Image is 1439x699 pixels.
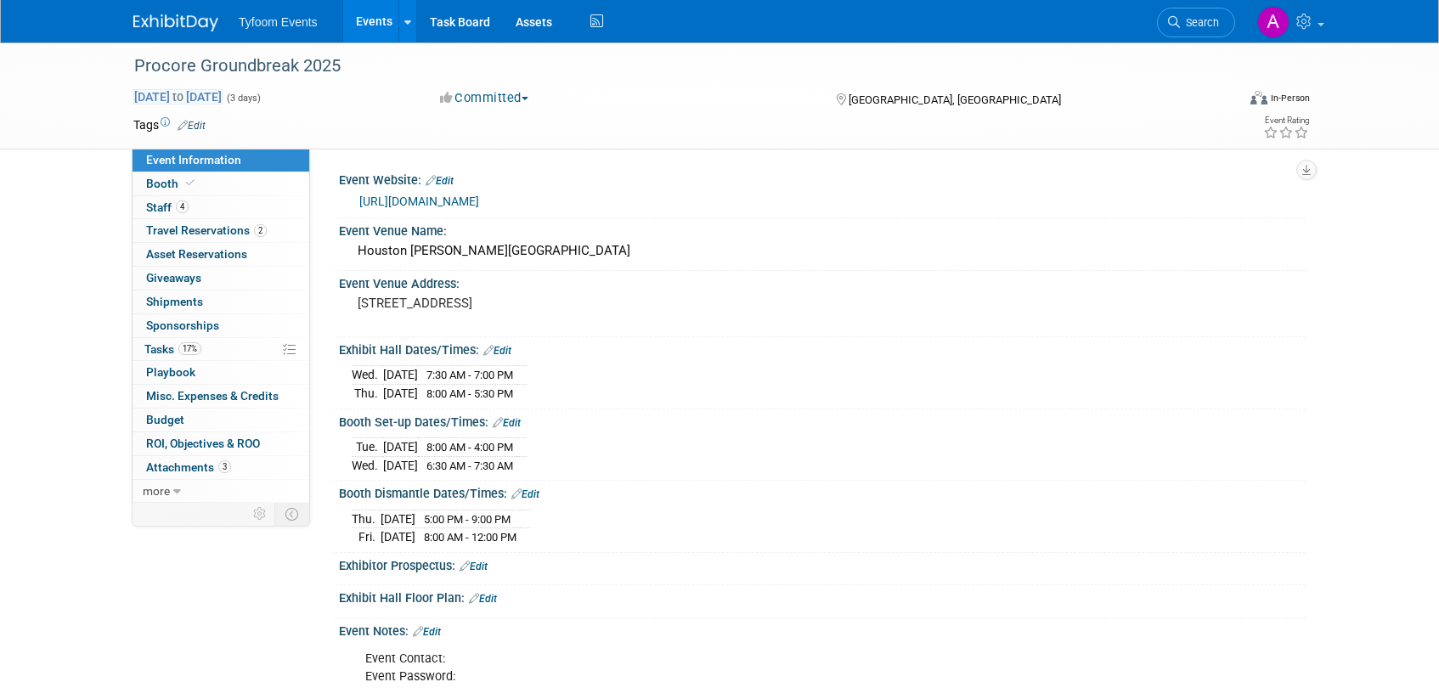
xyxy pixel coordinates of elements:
[225,93,261,104] span: (3 days)
[383,438,418,457] td: [DATE]
[146,247,247,261] span: Asset Reservations
[358,296,723,311] pre: [STREET_ADDRESS]
[275,503,310,525] td: Toggle Event Tabs
[413,626,441,638] a: Edit
[146,389,279,403] span: Misc. Expenses & Credits
[353,642,1119,693] div: Event Contact: Event Password:
[1263,116,1309,125] div: Event Rating
[133,172,309,195] a: Booth
[133,314,309,337] a: Sponsorships
[178,120,206,132] a: Edit
[339,553,1306,575] div: Exhibitor Prospectus:
[146,318,219,332] span: Sponsorships
[146,271,201,285] span: Giveaways
[146,200,189,214] span: Staff
[339,167,1306,189] div: Event Website:
[352,528,381,546] td: Fri.
[1257,6,1289,38] img: Angie Nichols
[144,342,201,356] span: Tasks
[1135,88,1310,114] div: Event Format
[381,528,415,546] td: [DATE]
[128,51,1210,82] div: Procore Groundbreak 2025
[133,14,218,31] img: ExhibitDay
[133,149,309,172] a: Event Information
[424,513,511,526] span: 5:00 PM - 9:00 PM
[426,175,454,187] a: Edit
[245,503,275,525] td: Personalize Event Tab Strip
[1250,91,1267,104] img: Format-Inperson.png
[426,441,513,454] span: 8:00 AM - 4:00 PM
[133,432,309,455] a: ROI, Objectives & ROO
[383,456,418,474] td: [DATE]
[133,409,309,431] a: Budget
[133,196,309,219] a: Staff4
[352,456,383,474] td: Wed.
[359,194,479,208] a: [URL][DOMAIN_NAME]
[339,218,1306,240] div: Event Venue Name:
[1157,8,1235,37] a: Search
[186,178,195,188] i: Booth reservation complete
[133,456,309,479] a: Attachments3
[339,585,1306,607] div: Exhibit Hall Floor Plan:
[178,342,201,355] span: 17%
[133,338,309,361] a: Tasks17%
[146,223,267,237] span: Travel Reservations
[352,385,383,403] td: Thu.
[146,437,260,450] span: ROI, Objectives & ROO
[849,93,1061,106] span: [GEOGRAPHIC_DATA], [GEOGRAPHIC_DATA]
[352,366,383,385] td: Wed.
[1180,16,1219,29] span: Search
[133,219,309,242] a: Travel Reservations2
[133,480,309,503] a: more
[511,488,539,500] a: Edit
[146,460,231,474] span: Attachments
[383,385,418,403] td: [DATE]
[133,116,206,133] td: Tags
[133,290,309,313] a: Shipments
[424,531,516,544] span: 8:00 AM - 12:00 PM
[146,153,241,166] span: Event Information
[143,484,170,498] span: more
[133,361,309,384] a: Playbook
[133,267,309,290] a: Giveaways
[493,417,521,429] a: Edit
[254,224,267,237] span: 2
[339,271,1306,292] div: Event Venue Address:
[426,387,513,400] span: 8:00 AM - 5:30 PM
[339,337,1306,359] div: Exhibit Hall Dates/Times:
[352,238,1293,264] div: Houston [PERSON_NAME][GEOGRAPHIC_DATA]
[133,385,309,408] a: Misc. Expenses & Credits
[426,459,513,472] span: 6:30 AM - 7:30 AM
[146,177,198,190] span: Booth
[339,618,1306,640] div: Event Notes:
[339,481,1306,503] div: Booth Dismantle Dates/Times:
[170,90,186,104] span: to
[483,345,511,357] a: Edit
[460,561,488,572] a: Edit
[146,295,203,308] span: Shipments
[381,510,415,528] td: [DATE]
[133,89,223,104] span: [DATE] [DATE]
[239,15,318,29] span: Tyfoom Events
[434,89,535,107] button: Committed
[469,593,497,605] a: Edit
[352,438,383,457] td: Tue.
[218,460,231,473] span: 3
[133,243,309,266] a: Asset Reservations
[1270,92,1310,104] div: In-Person
[146,365,195,379] span: Playbook
[383,366,418,385] td: [DATE]
[339,409,1306,431] div: Booth Set-up Dates/Times:
[426,369,513,381] span: 7:30 AM - 7:00 PM
[352,510,381,528] td: Thu.
[146,413,184,426] span: Budget
[176,200,189,213] span: 4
